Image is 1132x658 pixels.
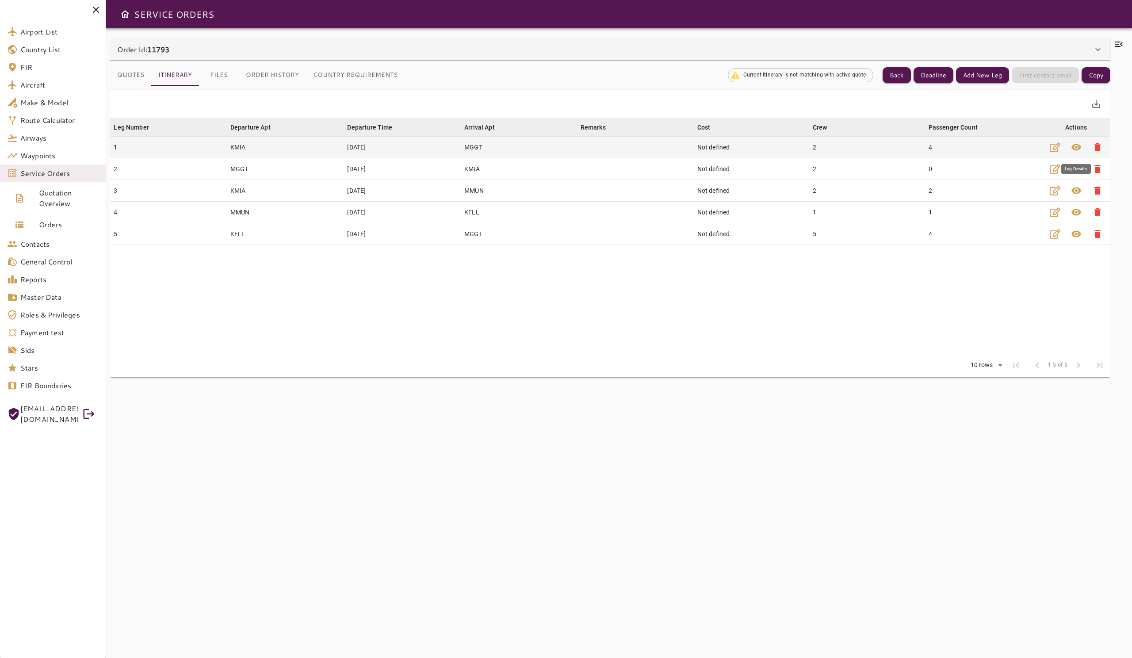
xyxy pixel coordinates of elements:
[1066,223,1087,245] button: Leg Details
[738,71,873,79] span: Current itinerary is not matching with active quote.
[344,158,461,180] td: [DATE]
[20,150,99,161] span: Waypoints
[813,122,827,133] div: Crew
[20,115,99,126] span: Route Calculator
[20,363,99,373] span: Stars
[1071,142,1082,153] span: visibility
[1092,164,1103,174] span: delete
[694,137,809,158] td: Not defined
[1092,229,1103,239] span: delete
[20,239,99,249] span: Contacts
[461,158,577,180] td: KMIA
[1092,142,1103,153] span: delete
[1044,202,1066,223] button: Edit Leg
[344,223,461,245] td: [DATE]
[347,122,404,133] span: Departure Time
[929,122,989,133] span: Passenger Count
[1086,93,1107,115] button: Export
[925,137,1042,158] td: 4
[230,122,271,133] div: Departure Apt
[1092,185,1103,196] span: delete
[464,122,495,133] div: Arrival Apt
[20,292,99,302] span: Master Data
[1087,137,1108,158] button: Delete Leg
[1044,158,1066,180] button: Edit Leg
[110,202,226,223] td: 4
[110,137,226,158] td: 1
[1044,137,1066,158] button: Edit Leg
[968,361,995,369] div: 10 rows
[110,39,1110,60] div: Order Id:11793
[306,65,405,86] button: Country Requirements
[1091,99,1101,109] span: save_alt
[347,122,392,133] div: Departure Time
[20,80,99,90] span: Aircraft
[116,5,134,23] button: Open drawer
[20,62,99,73] span: FIR
[809,202,925,223] td: 1
[694,202,809,223] td: Not defined
[697,122,711,133] div: Cost
[1027,355,1048,376] span: Previous Page
[809,137,925,158] td: 2
[20,310,99,320] span: Roles & Privileges
[809,223,925,245] td: 5
[914,67,953,84] button: Deadline
[1087,158,1108,180] button: Delete Leg
[809,158,925,180] td: 2
[697,122,722,133] span: Cost
[694,223,809,245] td: Not defined
[925,158,1042,180] td: 0
[114,122,161,133] span: Leg Number
[1087,223,1108,245] button: Delete Leg
[110,180,226,202] td: 3
[461,202,577,223] td: KFLL
[114,122,149,133] div: Leg Number
[1066,202,1087,223] button: Leg Details
[1048,361,1067,370] span: 1-5 of 5
[1066,180,1087,201] button: Leg Details
[1087,180,1108,201] button: Delete Leg
[20,27,99,37] span: Airport List
[925,180,1042,202] td: 2
[110,223,226,245] td: 5
[694,180,809,202] td: Not defined
[20,256,99,267] span: General Control
[20,403,78,425] span: [EMAIL_ADDRESS][DOMAIN_NAME]
[110,65,405,86] div: basic tabs example
[1044,180,1066,201] button: Edit Leg
[227,223,344,245] td: KFLL
[1092,207,1103,218] span: delete
[813,122,839,133] span: Crew
[110,158,226,180] td: 2
[20,274,99,285] span: Reports
[1044,223,1066,245] button: Edit Leg
[1071,164,1082,174] span: visibility
[581,122,606,133] div: Remarks
[1071,185,1082,196] span: visibility
[230,122,282,133] span: Departure Apt
[227,158,344,180] td: MGGT
[1089,355,1110,376] span: Last Page
[199,65,239,86] button: Files
[227,180,344,202] td: KMIA
[1066,158,1087,180] button: Leg Details
[883,67,911,84] button: Back
[1082,67,1110,84] button: Copy
[461,180,577,202] td: MMUN
[20,133,99,143] span: Airways
[227,202,344,223] td: MMUN
[110,65,151,86] button: Quotes
[20,327,99,338] span: Payment test
[1006,355,1027,376] span: First Page
[20,44,99,55] span: Country List
[20,380,99,391] span: FIR Boundaries
[809,180,925,202] td: 2
[1071,207,1082,218] span: visibility
[117,44,169,55] p: Order Id:
[925,223,1042,245] td: 4
[39,219,99,230] span: Orders
[929,122,978,133] div: Passenger Count
[694,158,809,180] td: Not defined
[344,202,461,223] td: [DATE]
